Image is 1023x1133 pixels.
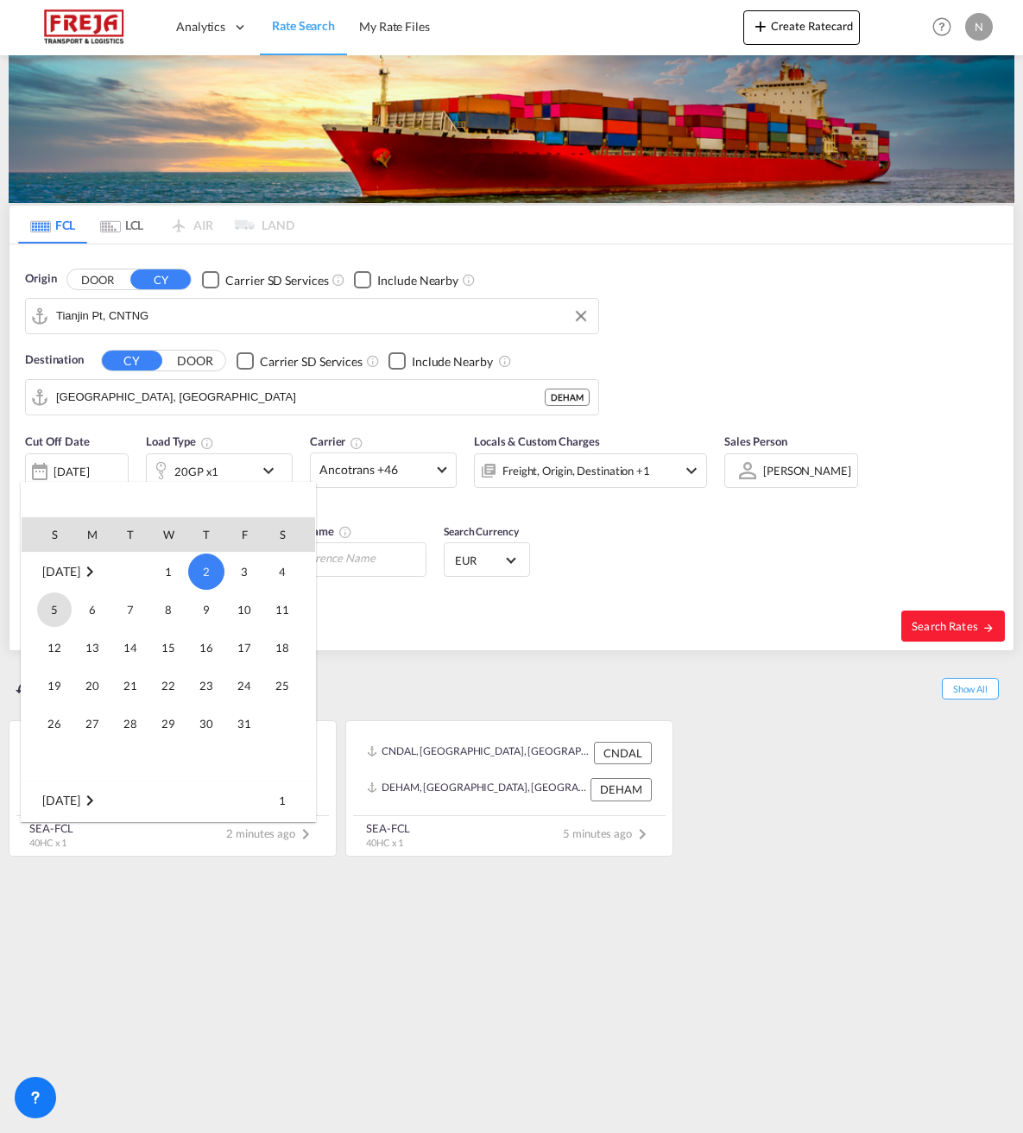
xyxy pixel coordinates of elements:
[75,630,110,665] span: 13
[189,592,224,627] span: 9
[225,553,263,592] td: Friday October 3 2025
[22,591,73,629] td: Sunday October 5 2025
[22,553,149,592] td: October 2025
[265,668,300,703] span: 25
[225,517,263,552] th: F
[263,591,315,629] td: Saturday October 11 2025
[22,705,73,743] td: Sunday October 26 2025
[187,705,225,743] td: Thursday October 30 2025
[22,667,73,705] td: Sunday October 19 2025
[227,554,262,589] span: 3
[151,706,186,741] span: 29
[75,668,110,703] span: 20
[225,629,263,667] td: Friday October 17 2025
[227,630,262,665] span: 17
[225,705,263,743] td: Friday October 31 2025
[73,517,111,552] th: M
[22,517,315,821] md-calendar: Calendar
[149,667,187,705] td: Wednesday October 22 2025
[265,592,300,627] span: 11
[149,705,187,743] td: Wednesday October 29 2025
[263,782,315,820] td: Saturday November 1 2025
[187,591,225,629] td: Thursday October 9 2025
[227,668,262,703] span: 24
[75,592,110,627] span: 6
[263,517,315,552] th: S
[42,793,79,807] span: [DATE]
[73,591,111,629] td: Monday October 6 2025
[111,591,149,629] td: Tuesday October 7 2025
[22,517,73,552] th: S
[227,592,262,627] span: 10
[75,706,110,741] span: 27
[151,592,186,627] span: 8
[149,591,187,629] td: Wednesday October 8 2025
[22,629,73,667] td: Sunday October 12 2025
[187,517,225,552] th: T
[113,592,148,627] span: 7
[263,667,315,705] td: Saturday October 25 2025
[227,706,262,741] span: 31
[22,705,315,743] tr: Week 5
[111,667,149,705] td: Tuesday October 21 2025
[111,705,149,743] td: Tuesday October 28 2025
[225,667,263,705] td: Friday October 24 2025
[187,629,225,667] td: Thursday October 16 2025
[42,564,79,579] span: [DATE]
[111,629,149,667] td: Tuesday October 14 2025
[22,782,315,820] tr: Week 1
[151,554,186,589] span: 1
[149,629,187,667] td: Wednesday October 15 2025
[187,667,225,705] td: Thursday October 23 2025
[73,667,111,705] td: Monday October 20 2025
[37,630,72,665] span: 12
[187,553,225,592] td: Thursday October 2 2025
[149,553,187,592] td: Wednesday October 1 2025
[263,629,315,667] td: Saturday October 18 2025
[151,668,186,703] span: 22
[265,554,300,589] span: 4
[265,783,300,818] span: 1
[225,591,263,629] td: Friday October 10 2025
[113,630,148,665] span: 14
[188,554,224,590] span: 2
[37,706,72,741] span: 26
[149,517,187,552] th: W
[189,630,224,665] span: 16
[113,706,148,741] span: 28
[151,630,186,665] span: 15
[189,706,224,741] span: 30
[37,592,72,627] span: 5
[22,591,315,629] tr: Week 2
[22,782,149,820] td: November 2025
[37,668,72,703] span: 19
[22,743,315,782] tr: Week undefined
[22,553,315,592] tr: Week 1
[73,629,111,667] td: Monday October 13 2025
[22,667,315,705] tr: Week 4
[189,668,224,703] span: 23
[111,517,149,552] th: T
[263,553,315,592] td: Saturday October 4 2025
[265,630,300,665] span: 18
[113,668,148,703] span: 21
[22,629,315,667] tr: Week 3
[73,705,111,743] td: Monday October 27 2025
